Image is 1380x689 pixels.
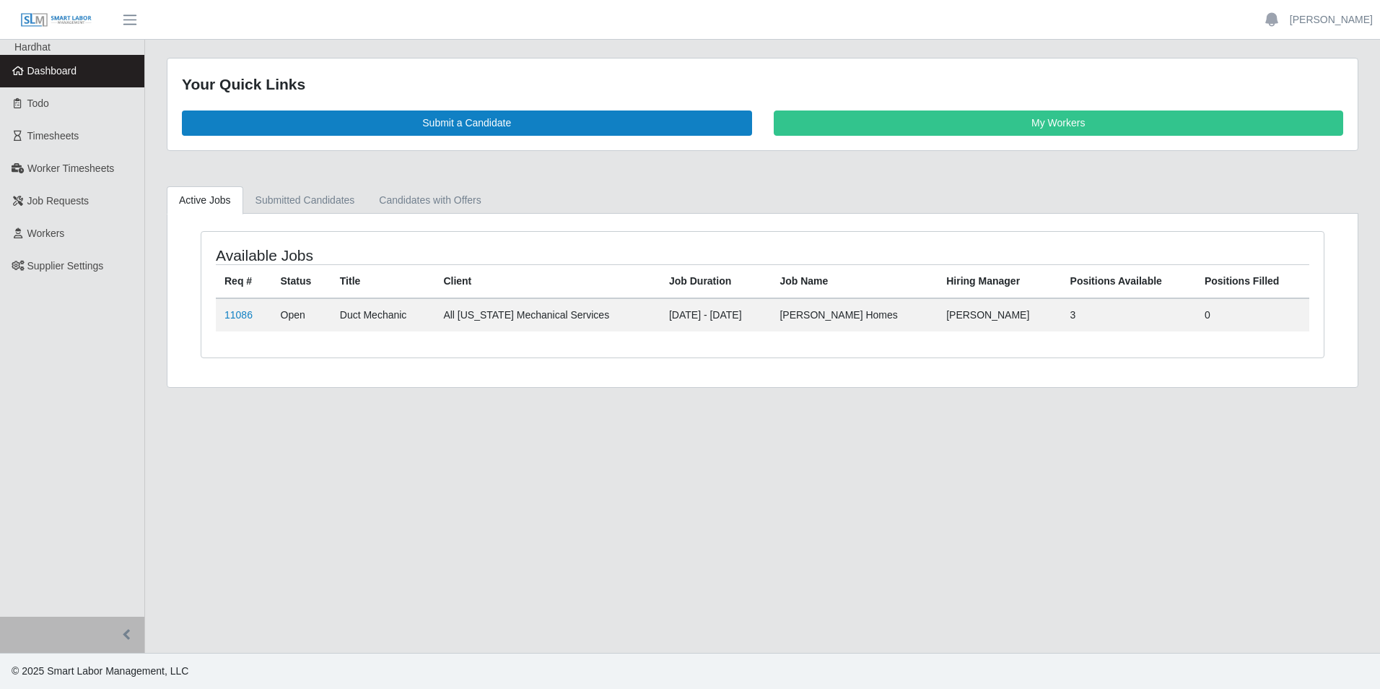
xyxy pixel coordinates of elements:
[14,41,51,53] span: Hardhat
[182,73,1343,96] div: Your Quick Links
[331,298,435,331] td: Duct Mechanic
[27,130,79,142] span: Timesheets
[1290,12,1373,27] a: [PERSON_NAME]
[27,97,49,109] span: Todo
[27,65,77,77] span: Dashboard
[27,162,114,174] span: Worker Timesheets
[434,298,660,331] td: All [US_STATE] Mechanical Services
[331,264,435,298] th: Title
[27,227,65,239] span: Workers
[182,110,752,136] a: Submit a Candidate
[272,264,331,298] th: Status
[1196,298,1309,331] td: 0
[27,195,89,207] span: Job Requests
[1062,298,1196,331] td: 3
[12,665,188,677] span: © 2025 Smart Labor Management, LLC
[771,298,938,331] td: [PERSON_NAME] Homes
[771,264,938,298] th: Job Name
[167,186,243,214] a: Active Jobs
[20,12,92,28] img: SLM Logo
[660,298,771,331] td: [DATE] - [DATE]
[224,309,253,321] a: 11086
[27,260,104,272] span: Supplier Settings
[1062,264,1196,298] th: Positions Available
[774,110,1344,136] a: My Workers
[434,264,660,298] th: Client
[660,264,771,298] th: Job Duration
[938,264,1061,298] th: Hiring Manager
[367,186,493,214] a: Candidates with Offers
[216,246,659,264] h4: Available Jobs
[938,298,1061,331] td: [PERSON_NAME]
[272,298,331,331] td: Open
[1196,264,1309,298] th: Positions Filled
[243,186,367,214] a: Submitted Candidates
[216,264,272,298] th: Req #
